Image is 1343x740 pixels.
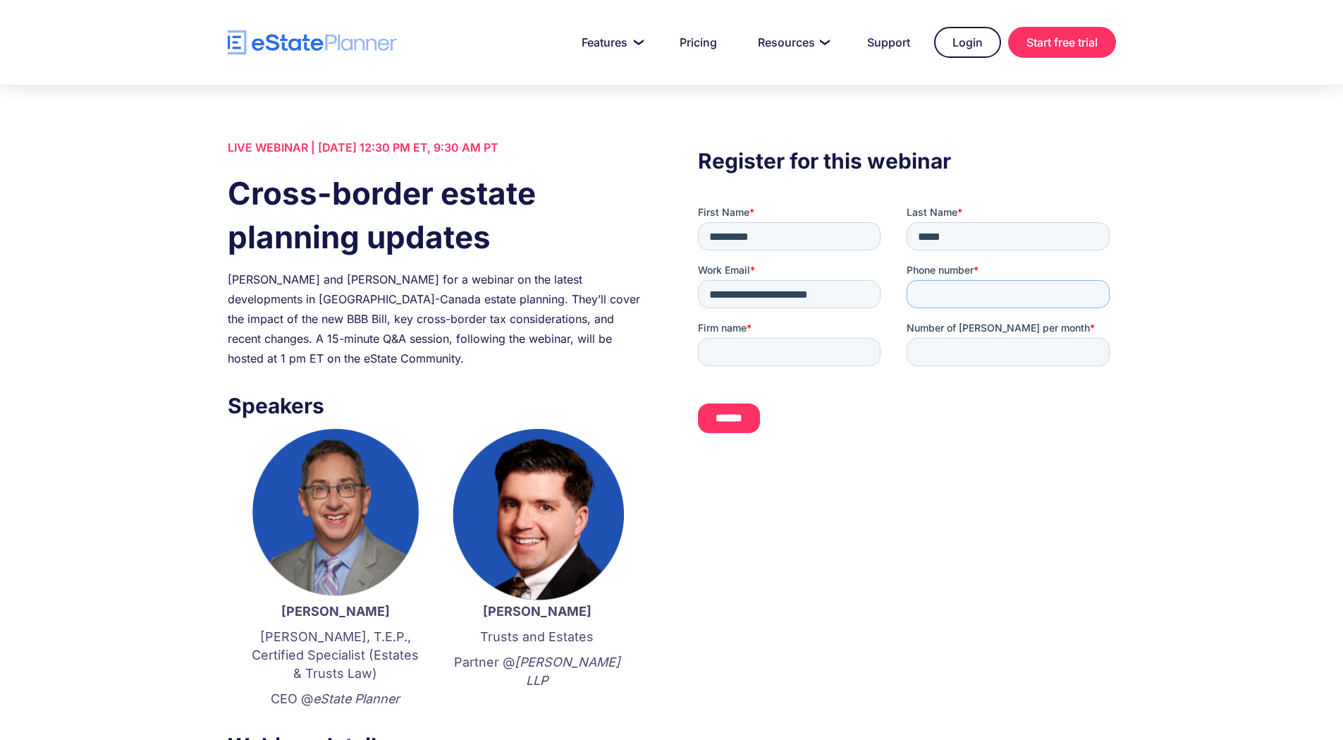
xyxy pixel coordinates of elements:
p: CEO @ [249,690,422,708]
h3: Speakers [228,389,645,422]
div: [PERSON_NAME] and [PERSON_NAME] for a webinar on the latest developments in [GEOGRAPHIC_DATA]-Can... [228,269,645,368]
p: Trusts and Estates [450,628,624,646]
p: Partner @ [450,653,624,690]
strong: [PERSON_NAME] [483,604,591,619]
a: home [228,30,397,55]
a: Resources [741,28,843,56]
iframe: Form 0 [698,205,1115,445]
a: Features [565,28,656,56]
a: Support [850,28,927,56]
a: Login [934,27,1001,58]
em: eState Planner [313,691,400,706]
a: Pricing [663,28,734,56]
div: LIVE WEBINAR | [DATE] 12:30 PM ET, 9:30 AM PT [228,138,645,157]
h1: Cross-border estate planning updates [228,171,645,259]
p: [PERSON_NAME], T.E.P., Certified Specialist (Estates & Trusts Law) [249,628,422,683]
p: ‍ [450,697,624,715]
strong: [PERSON_NAME] [281,604,390,619]
h3: Register for this webinar [698,145,1115,177]
em: [PERSON_NAME] LLP [515,655,620,688]
a: Start free trial [1008,27,1116,58]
